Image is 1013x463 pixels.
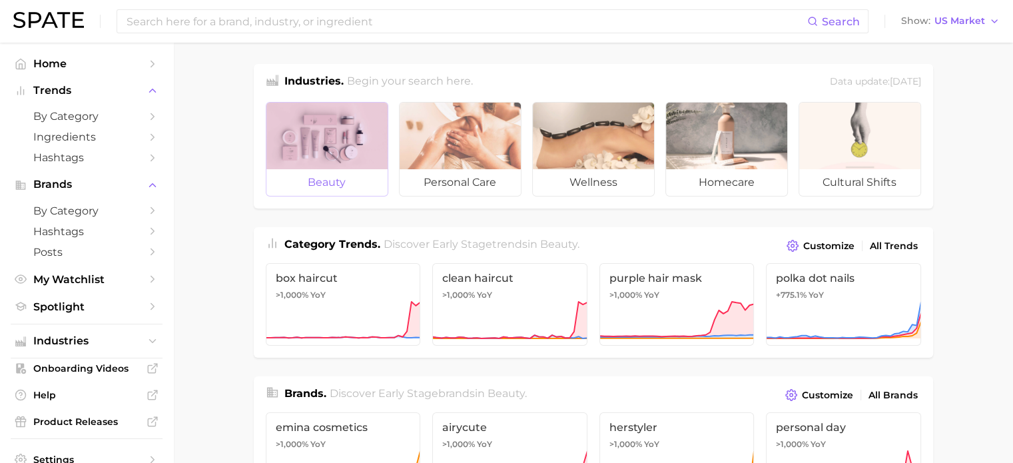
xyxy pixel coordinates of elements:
[665,102,788,197] a: homecare
[33,246,140,258] span: Posts
[666,169,787,196] span: homecare
[442,421,577,434] span: airycute
[33,179,140,191] span: Brands
[384,238,579,250] span: Discover Early Stage trends in .
[442,272,577,284] span: clean haircut
[11,147,163,168] a: Hashtags
[776,439,809,449] span: >1,000%
[803,240,854,252] span: Customize
[609,421,745,434] span: herstyler
[609,272,745,284] span: purple hair mask
[533,169,654,196] span: wellness
[802,390,853,401] span: Customize
[400,169,521,196] span: personal care
[33,389,140,401] span: Help
[11,331,163,351] button: Industries
[11,412,163,432] a: Product Releases
[284,238,380,250] span: Category Trends .
[11,53,163,74] a: Home
[11,269,163,290] a: My Watchlist
[766,263,921,346] a: polka dot nails+775.1% YoY
[488,387,525,400] span: beauty
[865,386,921,404] a: All Brands
[822,15,860,28] span: Search
[776,290,807,300] span: +775.1%
[266,263,421,346] a: box haircut>1,000% YoY
[532,102,655,197] a: wellness
[33,416,140,428] span: Product Releases
[11,106,163,127] a: by Category
[125,10,807,33] input: Search here for a brand, industry, or ingredient
[11,221,163,242] a: Hashtags
[809,290,824,300] span: YoY
[934,17,985,25] span: US Market
[599,263,755,346] a: purple hair mask>1,000% YoY
[33,131,140,143] span: Ingredients
[284,73,344,91] h1: Industries.
[33,205,140,217] span: by Category
[11,127,163,147] a: Ingredients
[442,290,475,300] span: >1,000%
[870,240,918,252] span: All Trends
[830,73,921,91] div: Data update: [DATE]
[11,175,163,195] button: Brands
[284,387,326,400] span: Brands .
[11,385,163,405] a: Help
[33,110,140,123] span: by Category
[868,390,918,401] span: All Brands
[799,102,921,197] a: cultural shifts
[276,439,308,449] span: >1,000%
[266,102,388,197] a: beauty
[310,290,326,300] span: YoY
[477,290,492,300] span: YoY
[347,73,473,91] h2: Begin your search here.
[609,290,642,300] span: >1,000%
[477,439,492,450] span: YoY
[33,85,140,97] span: Trends
[13,12,84,28] img: SPATE
[33,300,140,313] span: Spotlight
[783,236,857,255] button: Customize
[33,335,140,347] span: Industries
[782,386,856,404] button: Customize
[276,272,411,284] span: box haircut
[776,272,911,284] span: polka dot nails
[776,421,911,434] span: personal day
[330,387,527,400] span: Discover Early Stage brands in .
[33,362,140,374] span: Onboarding Videos
[399,102,521,197] a: personal care
[811,439,826,450] span: YoY
[898,13,1003,30] button: ShowUS Market
[866,237,921,255] a: All Trends
[276,421,411,434] span: emina cosmetics
[310,439,326,450] span: YoY
[33,273,140,286] span: My Watchlist
[11,296,163,317] a: Spotlight
[644,439,659,450] span: YoY
[644,290,659,300] span: YoY
[432,263,587,346] a: clean haircut>1,000% YoY
[799,169,920,196] span: cultural shifts
[33,151,140,164] span: Hashtags
[11,242,163,262] a: Posts
[33,57,140,70] span: Home
[609,439,642,449] span: >1,000%
[901,17,930,25] span: Show
[540,238,577,250] span: beauty
[266,169,388,196] span: beauty
[11,358,163,378] a: Onboarding Videos
[442,439,475,449] span: >1,000%
[276,290,308,300] span: >1,000%
[33,225,140,238] span: Hashtags
[11,201,163,221] a: by Category
[11,81,163,101] button: Trends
